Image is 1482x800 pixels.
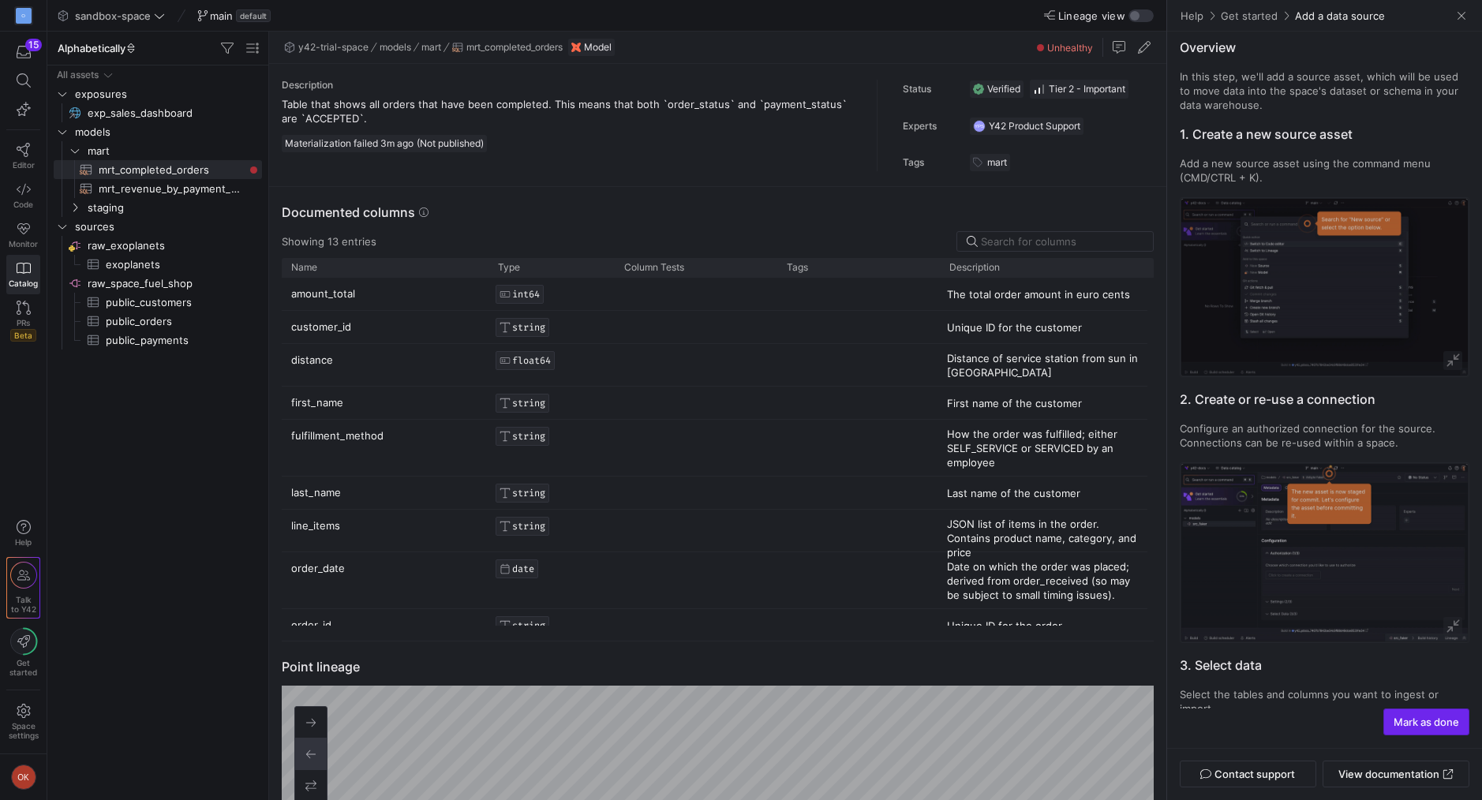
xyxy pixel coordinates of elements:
[54,160,262,179] div: Press SPACE to select this row.
[291,510,479,551] p: line_items
[285,137,414,149] span: Materialization failed 3m ago
[1394,716,1459,728] span: Mark as done
[6,2,40,29] a: O
[291,477,479,508] p: last_name
[282,387,1147,420] div: Press SPACE to select this row.
[54,65,262,84] div: Press SPACE to select this row.
[6,513,40,554] button: Help
[54,141,262,160] div: Press SPACE to select this row.
[1180,125,1469,144] h2: 1. Create a new source asset
[291,387,479,418] p: first_name
[973,120,986,133] div: YPS
[54,6,169,26] button: sandbox-space
[1181,464,1468,641] img: undefined
[1180,421,1469,450] p: Configure an authorized connection for the source. Connections can be re-used within a space.
[210,9,233,22] span: main
[1383,708,1469,735] button: Mark as done
[54,236,262,255] a: raw_exoplanets​​​​​​​​
[947,287,1140,301] p: The total order amount in euro cents
[1180,656,1469,675] h2: 3. Select data
[282,80,877,97] h4: Description
[512,289,540,300] span: INT64
[54,312,262,331] div: Press SPACE to select this row.
[291,421,479,475] p: fulfillment_method
[291,553,479,607] p: order_date
[291,610,479,641] p: order_id
[419,38,443,57] button: mart
[54,84,262,103] div: Press SPACE to select this row.
[947,320,1140,335] p: Unique ID for the customer
[282,510,1147,552] div: Press SPACE to select this row.
[54,236,262,255] div: Press SPACE to select this row.
[512,398,545,409] span: STRING
[54,274,262,293] div: Press SPACE to select this row.
[54,122,262,141] div: Press SPACE to select this row.
[947,559,1140,602] p: Date on which the order was placed; derived from order_received (so may be subject to small timin...
[1220,9,1278,23] a: Get started
[291,312,479,342] p: customer_id
[9,239,38,249] span: Monitor
[6,255,40,294] a: Catalog
[947,619,1140,633] p: Unique ID for the order
[1058,9,1125,22] span: Lineage view
[787,262,808,273] span: Tags
[947,486,1140,500] p: Last name of the customer
[11,595,36,614] span: Talk to Y42
[282,609,1147,642] div: Press SPACE to select this row.
[6,697,40,747] a: Spacesettings
[1181,199,1468,376] img: undefined
[380,42,411,53] span: models
[949,262,1000,273] span: Description
[88,104,244,122] span: exp_sales_dashboard​​​​​
[54,293,262,312] a: public_customers​​​​​​​​​
[106,312,244,331] span: public_orders​​​​​​​​​
[54,255,262,274] a: exoplanets​​​​​​​​​
[291,345,479,385] p: distance
[54,198,262,217] div: Press SPACE to select this row.
[54,331,262,350] div: Press SPACE to select this row.
[512,322,545,333] span: STRING
[54,103,262,122] div: Press SPACE to select this row.
[624,262,684,273] span: Column Tests
[1180,761,1316,787] button: Contact support
[282,477,1147,510] div: Press SPACE to select this row.
[57,69,99,80] div: All assets
[903,157,970,168] h4: Tags
[947,396,1140,410] p: First name of the customer
[88,199,260,217] span: staging
[282,552,1147,609] div: Press SPACE to select this row.
[75,9,151,22] span: sandbox-space
[6,761,40,794] button: OK
[973,84,984,95] img: Verified
[987,84,1020,95] span: Verified
[106,331,244,350] span: public_payments​​​​​​​​​
[7,558,39,618] a: Talkto Y42
[282,235,376,248] div: Showing 13 entries
[54,179,262,198] div: Press SPACE to select this row.
[903,121,970,132] h4: Experts
[11,764,36,790] div: OK
[498,262,520,273] span: Type
[282,38,371,57] button: y42-trial-space
[9,658,37,677] span: Get started
[987,157,1007,168] span: mart
[450,38,565,57] button: mrt_completed_orders
[298,42,369,53] span: y42-trial-space
[1180,687,1469,716] p: Select the tables and columns you want to ingest or import.
[282,97,851,125] p: Table that shows all orders that have been completed. This means that both `order_status` and `pa...
[512,620,545,631] span: STRING
[75,85,260,103] span: exposures
[106,293,244,312] span: public_customers​​​​​​​​​
[75,123,260,141] span: models
[291,262,317,273] span: Name
[16,8,32,24] div: O
[1033,83,1046,95] img: Tier 2 - Important
[6,294,40,348] a: PRsBeta
[88,237,260,255] span: raw_exoplanets​​​​​​​​
[6,136,40,176] a: Editor
[9,279,38,288] span: Catalog
[282,344,1147,387] div: Press SPACE to select this row.
[54,312,262,331] a: public_orders​​​​​​​​​
[25,39,42,51] div: 15
[13,160,35,170] span: Editor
